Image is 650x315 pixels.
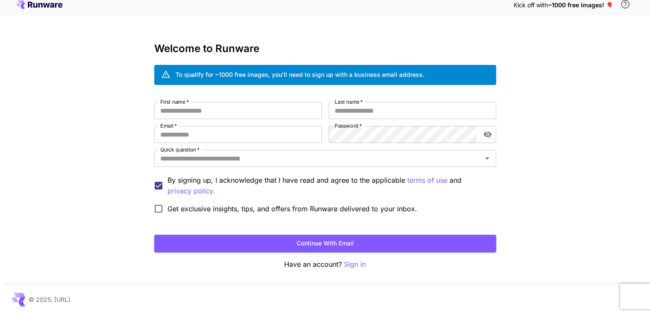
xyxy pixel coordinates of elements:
[160,98,189,105] label: First name
[176,70,424,79] div: To qualify for ~1000 free images, you’ll need to sign up with a business email address.
[160,146,200,153] label: Quick question
[407,175,447,186] p: terms of use
[154,43,496,55] h3: Welcome to Runware
[168,204,417,214] span: Get exclusive insights, tips, and offers from Runware delivered to your inbox.
[335,98,363,105] label: Last name
[154,235,496,252] button: Continue with email
[154,259,496,270] p: Have an account?
[168,186,215,196] button: By signing up, I acknowledge that I have read and agree to the applicable terms of use and
[344,259,366,270] button: Sign in
[480,127,495,142] button: toggle password visibility
[168,186,215,196] p: privacy policy.
[29,295,70,304] p: © 2025, [URL]
[548,1,613,9] span: ~1000 free images! 🎈
[160,122,177,129] label: Email
[514,1,548,9] span: Kick off with
[335,122,362,129] label: Password
[481,152,493,164] button: Open
[168,175,489,196] p: By signing up, I acknowledge that I have read and agree to the applicable and
[407,175,447,186] button: By signing up, I acknowledge that I have read and agree to the applicable and privacy policy.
